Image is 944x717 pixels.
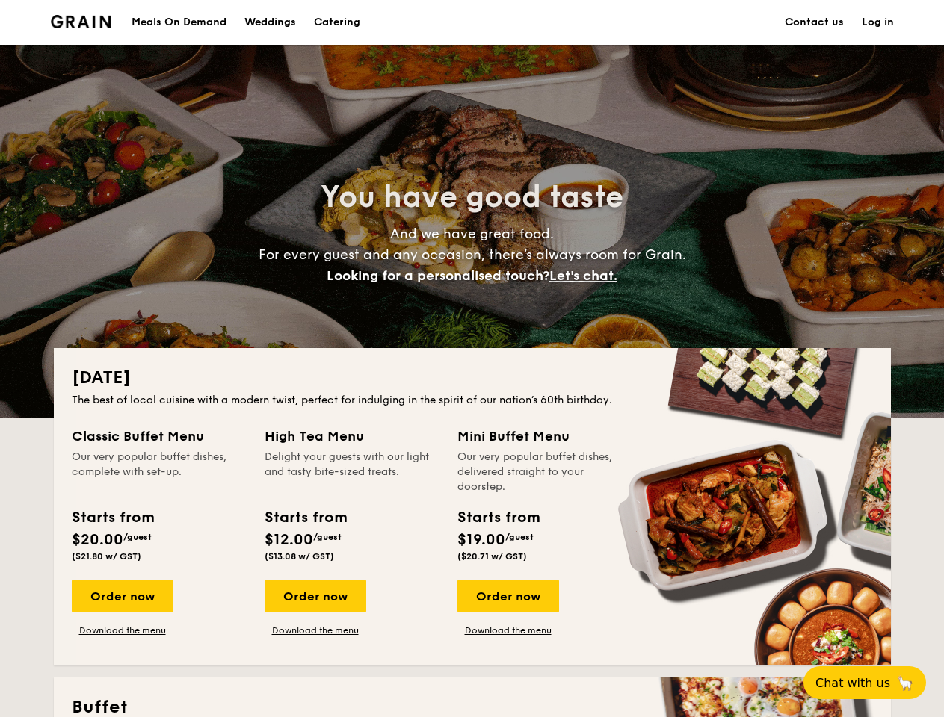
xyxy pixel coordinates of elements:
span: /guest [505,532,534,542]
a: Download the menu [72,624,173,636]
span: Let's chat. [549,267,617,284]
div: Starts from [72,506,153,529]
div: Our very popular buffet dishes, complete with set-up. [72,450,247,494]
div: Our very popular buffet dishes, delivered straight to your doorstep. [457,450,632,494]
div: Starts from [457,506,539,529]
span: ($21.80 w/ GST) [72,551,141,562]
div: Delight your guests with our light and tasty bite-sized treats. [265,450,439,494]
button: Chat with us🦙 [803,666,926,699]
div: Starts from [265,506,346,529]
a: Download the menu [457,624,559,636]
div: Mini Buffet Menu [457,426,632,447]
span: $19.00 [457,531,505,549]
div: Order now [457,580,559,612]
span: And we have great food. For every guest and any occasion, there’s always room for Grain. [259,226,686,284]
span: $12.00 [265,531,313,549]
span: $20.00 [72,531,123,549]
div: Classic Buffet Menu [72,426,247,447]
div: The best of local cuisine with a modern twist, perfect for indulging in the spirit of our nation’... [72,393,873,408]
span: ($20.71 w/ GST) [457,551,527,562]
span: Chat with us [815,676,890,690]
span: 🦙 [896,674,914,692]
span: /guest [313,532,342,542]
span: ($13.08 w/ GST) [265,551,334,562]
a: Download the menu [265,624,366,636]
span: Looking for a personalised touch? [327,267,549,284]
span: /guest [123,532,152,542]
img: Grain [51,15,111,28]
div: High Tea Menu [265,426,439,447]
div: Order now [265,580,366,612]
a: Logotype [51,15,111,28]
div: Order now [72,580,173,612]
h2: [DATE] [72,366,873,390]
span: You have good taste [321,179,623,215]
